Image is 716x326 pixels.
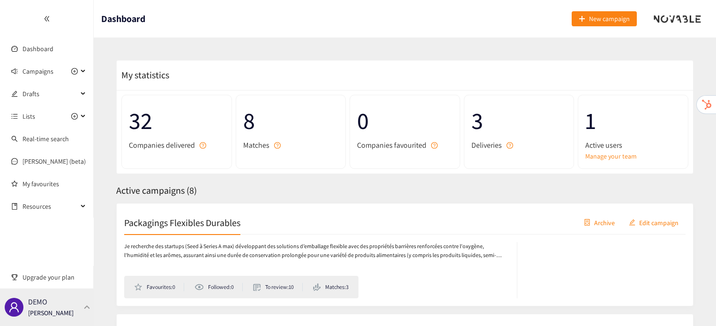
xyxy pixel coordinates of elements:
span: Deliveries [471,139,502,151]
span: Matches [243,139,269,151]
p: DEMO [28,296,47,308]
button: plusNew campaign [572,11,637,26]
p: Je recherche des startups (Seed à Series A max) développant des solutions d’emballage flexible av... [124,242,507,260]
span: My statistics [117,69,169,81]
a: Real-time search [22,135,69,143]
span: 3 [471,102,567,139]
span: Resources [22,197,78,216]
span: edit [11,91,18,97]
span: edit [629,219,635,227]
button: containerArchive [577,215,622,230]
a: [PERSON_NAME] (beta) [22,157,86,166]
span: Companies favourited [357,139,426,151]
a: Manage your team [585,151,681,161]
span: sound [11,68,18,75]
span: question-circle [274,142,281,149]
span: Archive [594,217,615,227]
span: question-circle [507,142,513,149]
span: container [584,219,590,227]
span: 1 [585,102,681,139]
span: double-left [44,15,50,22]
span: trophy [11,274,18,281]
p: [PERSON_NAME] [28,308,74,318]
button: editEdit campaign [622,215,686,230]
span: book [11,203,18,210]
span: Active users [585,139,622,151]
li: Followed: 0 [194,283,242,291]
span: Active campaigns ( 8 ) [116,184,197,197]
span: question-circle [200,142,206,149]
span: unordered-list [11,113,18,120]
span: plus [579,15,585,23]
iframe: Chat Widget [669,281,716,326]
span: plus-circle [71,68,78,75]
span: Campaigns [22,62,53,81]
span: Lists [22,107,35,126]
a: My favourites [22,174,86,193]
span: 0 [357,102,453,139]
li: Favourites: 0 [134,283,184,291]
span: Upgrade your plan [22,268,86,287]
span: Edit campaign [639,217,679,227]
li: To review: 10 [253,283,303,291]
a: Dashboard [22,45,53,53]
span: 8 [243,102,339,139]
a: Packagings Flexibles DurablescontainerArchiveeditEdit campaignJe recherche des startups (Seed à S... [116,203,694,306]
span: plus-circle [71,113,78,120]
span: user [8,302,20,313]
li: Matches: 3 [313,283,349,291]
span: question-circle [431,142,438,149]
span: Drafts [22,84,78,103]
h2: Packagings Flexibles Durables [124,216,240,229]
span: 32 [129,102,224,139]
span: New campaign [589,14,630,24]
span: Companies delivered [129,139,195,151]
